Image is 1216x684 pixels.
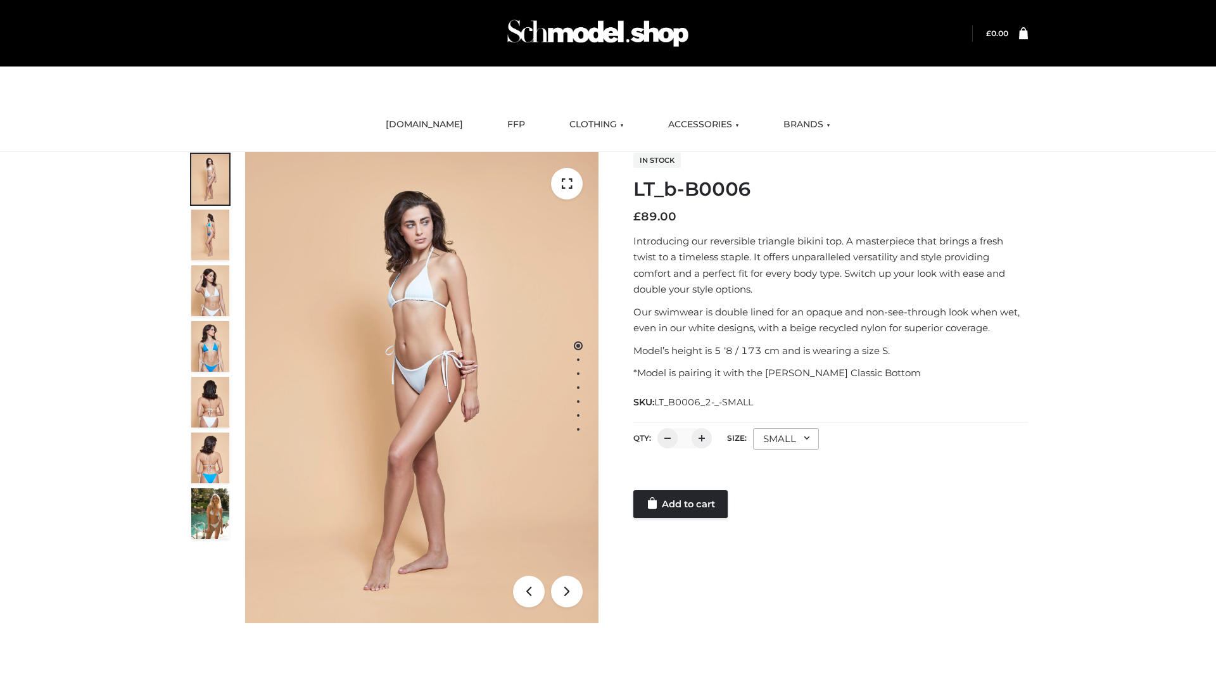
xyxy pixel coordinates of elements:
[191,210,229,260] img: ArielClassicBikiniTop_CloudNine_AzureSky_OW114ECO_2-scaled.jpg
[560,111,633,139] a: CLOTHING
[633,490,728,518] a: Add to cart
[654,396,753,408] span: LT_B0006_2-_-SMALL
[191,377,229,427] img: ArielClassicBikiniTop_CloudNine_AzureSky_OW114ECO_7-scaled.jpg
[633,365,1028,381] p: *Model is pairing it with the [PERSON_NAME] Classic Bottom
[774,111,840,139] a: BRANDS
[191,433,229,483] img: ArielClassicBikiniTop_CloudNine_AzureSky_OW114ECO_8-scaled.jpg
[633,210,676,224] bdi: 89.00
[986,28,1008,38] bdi: 0.00
[191,321,229,372] img: ArielClassicBikiniTop_CloudNine_AzureSky_OW114ECO_4-scaled.jpg
[503,8,693,58] img: Schmodel Admin 964
[376,111,472,139] a: [DOMAIN_NAME]
[633,178,1028,201] h1: LT_b-B0006
[986,28,1008,38] a: £0.00
[498,111,535,139] a: FFP
[245,152,598,623] img: ArielClassicBikiniTop_CloudNine_AzureSky_OW114ECO_1
[727,433,747,443] label: Size:
[633,153,681,168] span: In stock
[191,265,229,316] img: ArielClassicBikiniTop_CloudNine_AzureSky_OW114ECO_3-scaled.jpg
[753,428,819,450] div: SMALL
[633,304,1028,336] p: Our swimwear is double lined for an opaque and non-see-through look when wet, even in our white d...
[191,154,229,205] img: ArielClassicBikiniTop_CloudNine_AzureSky_OW114ECO_1-scaled.jpg
[633,343,1028,359] p: Model’s height is 5 ‘8 / 173 cm and is wearing a size S.
[633,433,651,443] label: QTY:
[633,395,754,410] span: SKU:
[986,28,991,38] span: £
[633,233,1028,298] p: Introducing our reversible triangle bikini top. A masterpiece that brings a fresh twist to a time...
[191,488,229,539] img: Arieltop_CloudNine_AzureSky2.jpg
[633,210,641,224] span: £
[659,111,749,139] a: ACCESSORIES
